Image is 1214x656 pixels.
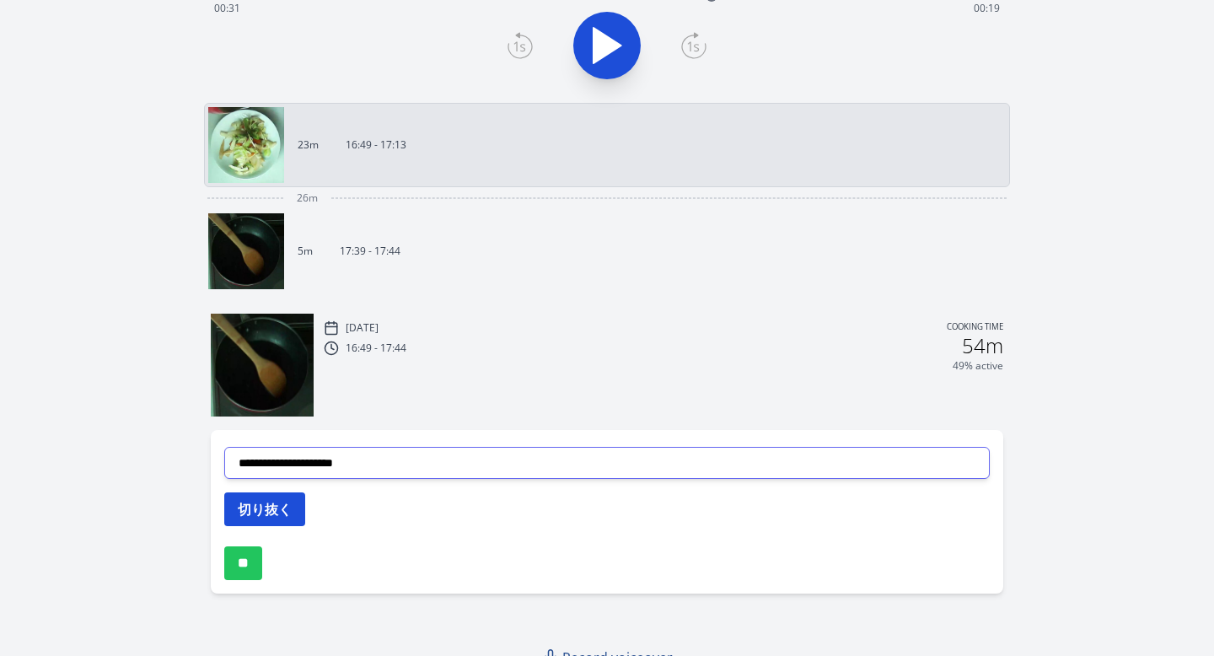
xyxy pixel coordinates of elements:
span: 00:19 [974,1,1000,15]
p: 5m [298,245,313,258]
p: [DATE] [346,321,379,335]
h2: 54m [962,336,1003,356]
span: 00:31 [214,1,240,15]
p: 17:39 - 17:44 [340,245,400,258]
p: 49% active [953,359,1003,373]
img: 250829084006_thumb.jpeg [211,314,314,417]
img: 250829075025_thumb.jpeg [208,107,284,183]
button: 切り抜く [224,492,305,526]
p: 23m [298,138,319,152]
p: Cooking time [947,320,1003,336]
img: 250829084006_thumb.jpeg [208,213,284,289]
p: 16:49 - 17:44 [346,341,406,355]
span: 26m [297,191,318,205]
p: 16:49 - 17:13 [346,138,406,152]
